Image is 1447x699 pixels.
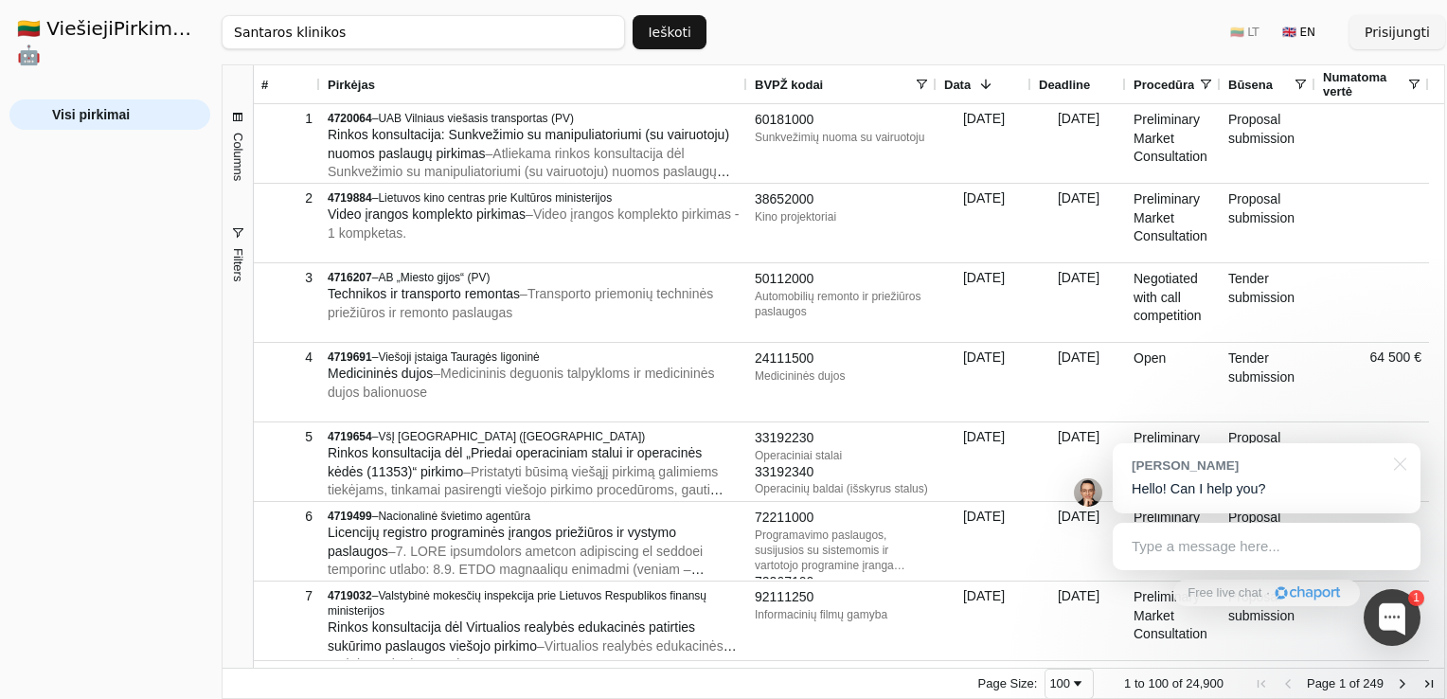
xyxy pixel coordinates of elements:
div: Preliminary Market Consultation [1126,422,1221,501]
span: 1 [1339,676,1346,690]
div: First Page [1254,676,1269,691]
div: 92111250 [755,588,929,607]
span: of [1172,676,1183,690]
div: – [328,270,740,285]
div: Operaciniai stalai [755,448,929,463]
div: Tender submission [1221,343,1315,421]
span: Rinkos konsultacija dėl „Priedai operaciniam stalui ir operacinės kėdės (11353)“ pirkimo [328,445,702,479]
button: 🇬🇧 EN [1271,17,1327,47]
div: [DATE] [1031,422,1126,501]
div: – [328,349,740,365]
a: Free live chat· [1173,580,1359,606]
span: – Transporto priemonių techninės priežiūros ir remonto paslaugas [328,286,713,320]
div: Page Size: [978,676,1038,690]
div: [DATE] [1031,263,1126,342]
div: Proposal submission [1221,104,1315,183]
div: Sunkvežimių nuoma su vairuotoju [755,130,929,145]
input: Greita paieška... [222,15,625,49]
div: 72211000 [755,509,929,528]
div: Informacinių filmų gamyba [755,607,929,622]
span: – Atliekama rinkos konsultacija dėl Sunkvežimio su manipuliatoriumi (su vairuotoju) nuomos paslau... [328,146,739,366]
div: 33192230 [755,429,929,448]
div: Preliminary Market Consultation [1126,184,1221,262]
div: Kino projektoriai [755,209,929,224]
button: Prisijungti [1349,15,1445,49]
div: 50112000 [755,270,929,289]
span: Technikos ir transporto remontas [328,286,520,301]
div: [DATE] [937,184,1031,262]
div: [DATE] [937,582,1031,660]
span: to [1134,676,1145,690]
div: Page Size [1045,669,1094,699]
span: Medicininės dujos [328,366,433,381]
div: [DATE] [937,343,1031,421]
span: Procedūra [1134,78,1194,92]
div: [DATE] [1031,502,1126,581]
div: 3 [261,264,313,292]
div: Proposal submission [1221,422,1315,501]
span: Licencijų registro programinės įrangos priežiūros ir vystymo paslaugos [328,525,676,559]
span: 4720064 [328,112,372,125]
div: 2 [261,185,313,212]
span: – Video įrangos komplekto pirkimas - 1 kompketas. [328,206,740,241]
span: – Pristatyti būsimą viešąjį pirkimą galimiems tiekėjams, tinkamai pasirengti viešojo pirkimo proc... [328,464,723,535]
span: Filters [230,248,244,281]
div: Preliminary Market Consultation [1126,104,1221,183]
span: 100 [1148,676,1169,690]
div: 1 [261,105,313,133]
div: [PERSON_NAME] [1132,457,1383,475]
div: Operacinių baldai (išskyrus stalus) [755,481,929,496]
div: 7 [261,582,313,610]
span: Page [1307,676,1335,690]
div: Tender submission [1221,263,1315,342]
div: 72267100 [755,573,929,592]
span: BVPŽ kodai [755,78,823,92]
div: Proposal submission [1221,184,1315,262]
div: [DATE] [937,502,1031,581]
span: Lietuvos kino centras prie Kultūros ministerijos [378,191,612,205]
span: VšĮ [GEOGRAPHIC_DATA] ([GEOGRAPHIC_DATA]) [378,430,645,443]
span: 4719691 [328,350,372,364]
span: AB „Miesto gijos“ (PV) [378,271,490,284]
div: Type a message here... [1113,523,1420,570]
div: 1 [1408,590,1424,606]
span: # [261,78,268,92]
span: Viešoji įstaiga Tauragės ligoninė [378,350,539,364]
strong: .AI [189,17,219,40]
div: – [328,588,740,618]
span: 1 [1124,676,1131,690]
div: Last Page [1421,676,1437,691]
span: 4719499 [328,510,372,523]
div: 5 [261,423,313,451]
div: Next Page [1395,676,1410,691]
div: 4 [261,344,313,371]
span: Nacionalinė švietimo agentūra [378,510,530,523]
div: 64 500 € [1315,343,1429,421]
span: Valstybinė mokesčių inspekcija prie Lietuvos Respublikos finansų ministerijos [328,589,706,618]
span: – Medicininis deguonis talpykloms ir medicininės dujos balionuose [328,366,715,400]
span: Rinkos konsultacija: Sunkvežimio su manipuliatoriumi (su vairuotoju) nuomos paslaugų pirkimas [328,127,729,161]
div: [DATE] [937,263,1031,342]
div: 100 [1049,676,1070,690]
div: 24111500 [755,349,929,368]
div: [DATE] [937,104,1031,183]
img: Jonas [1074,478,1102,507]
p: Hello! Can I help you? [1132,479,1402,499]
div: Automobilių remonto ir priežiūros paslaugos [755,289,929,319]
span: 4716207 [328,271,372,284]
span: Data [944,78,971,92]
div: 6 [261,503,313,530]
div: Preliminary Market Consultation [1126,582,1221,660]
span: Deadline [1039,78,1090,92]
span: 4719654 [328,430,372,443]
span: UAB Vilniaus viešasis transportas (PV) [378,112,574,125]
div: – [328,509,740,524]
span: Visi pirkimai [52,100,130,129]
div: [DATE] [1031,582,1126,660]
div: · [1266,584,1270,602]
div: 38652000 [755,190,929,209]
span: Columns [230,133,244,181]
span: 24,900 [1186,676,1224,690]
div: [DATE] [937,422,1031,501]
span: Pirkėjas [328,78,375,92]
